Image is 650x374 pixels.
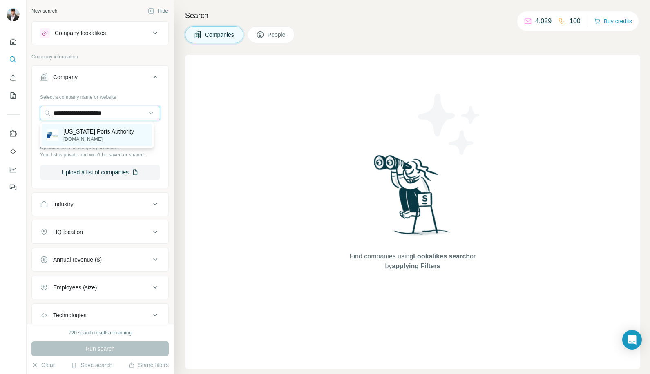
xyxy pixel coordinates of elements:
[570,16,581,26] p: 100
[7,8,20,21] img: Avatar
[32,222,168,242] button: HQ location
[31,53,169,60] p: Company information
[535,16,552,26] p: 4,029
[31,361,55,369] button: Clear
[32,278,168,297] button: Employees (size)
[32,23,168,43] button: Company lookalikes
[7,34,20,49] button: Quick start
[63,136,134,143] p: [DOMAIN_NAME]
[53,200,74,208] div: Industry
[63,127,134,136] p: [US_STATE] Ports Authority
[40,165,160,180] button: Upload a list of companies
[32,305,168,325] button: Technologies
[205,31,235,39] span: Companies
[370,153,455,244] img: Surfe Illustration - Woman searching with binoculars
[594,16,632,27] button: Buy credits
[32,250,168,269] button: Annual revenue ($)
[7,180,20,195] button: Feedback
[40,151,160,158] p: Your list is private and won't be saved or shared.
[40,90,160,101] div: Select a company name or website
[128,361,169,369] button: Share filters
[7,88,20,103] button: My lists
[31,7,57,15] div: New search
[32,67,168,90] button: Company
[7,70,20,85] button: Enrich CSV
[53,256,102,264] div: Annual revenue ($)
[413,87,486,161] img: Surfe Illustration - Stars
[71,361,112,369] button: Save search
[622,330,642,350] div: Open Intercom Messenger
[392,263,440,269] span: applying Filters
[53,228,83,236] div: HQ location
[413,253,470,260] span: Lookalikes search
[185,10,640,21] h4: Search
[7,126,20,141] button: Use Surfe on LinkedIn
[55,29,106,37] div: Company lookalikes
[47,129,58,141] img: Georgia Ports Authority
[142,5,174,17] button: Hide
[268,31,286,39] span: People
[7,162,20,177] button: Dashboard
[53,283,97,292] div: Employees (size)
[347,252,478,271] span: Find companies using or by
[32,194,168,214] button: Industry
[7,52,20,67] button: Search
[7,144,20,159] button: Use Surfe API
[53,73,78,81] div: Company
[53,311,87,319] div: Technologies
[69,329,132,336] div: 720 search results remaining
